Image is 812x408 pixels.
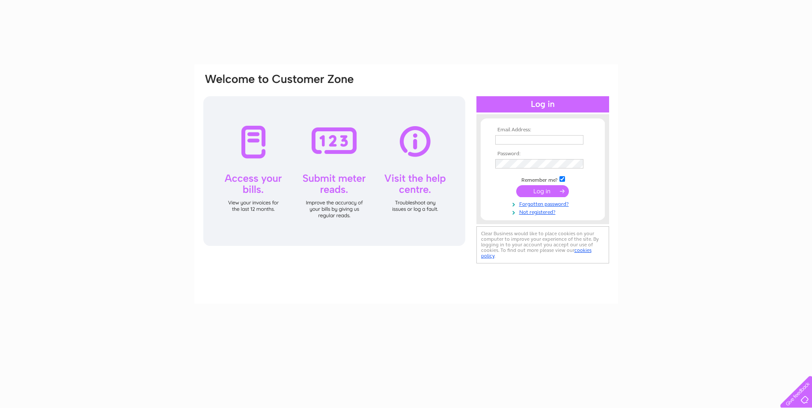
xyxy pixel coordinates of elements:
[476,226,609,263] div: Clear Business would like to place cookies on your computer to improve your experience of the sit...
[495,199,592,207] a: Forgotten password?
[495,207,592,216] a: Not registered?
[493,151,592,157] th: Password:
[481,247,592,259] a: cookies policy
[493,127,592,133] th: Email Address:
[516,185,569,197] input: Submit
[493,175,592,183] td: Remember me?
